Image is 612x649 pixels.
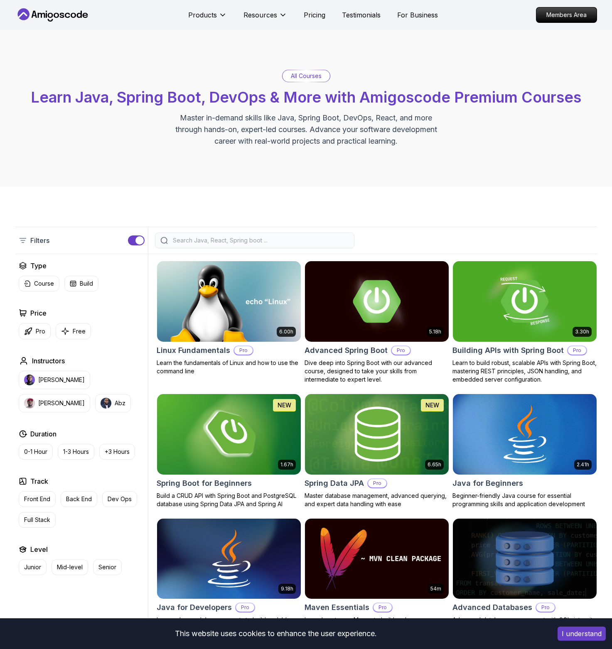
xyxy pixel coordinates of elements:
[19,323,51,339] button: Pro
[304,10,325,20] a: Pricing
[24,495,50,503] p: Front End
[558,627,606,641] button: Accept cookies
[31,88,581,106] span: Learn Java, Spring Boot, DevOps & More with Amigoscode Premium Courses
[98,563,116,571] p: Senior
[99,444,135,460] button: +3 Hours
[66,495,92,503] p: Back End
[281,585,293,592] p: 9.18h
[157,394,301,475] img: Spring Boot for Beginners card
[19,512,56,528] button: Full Stack
[30,308,47,318] h2: Price
[278,401,291,409] p: NEW
[157,478,252,489] h2: Spring Boot for Beginners
[24,516,50,524] p: Full Stack
[24,398,35,409] img: instructor img
[536,603,555,612] p: Pro
[56,323,91,339] button: Free
[453,519,597,599] img: Advanced Databases card
[279,328,293,335] p: 6.00h
[425,401,439,409] p: NEW
[157,519,301,599] img: Java for Developers card
[577,461,589,468] p: 2.41h
[305,602,369,613] h2: Maven Essentials
[243,10,287,27] button: Resources
[397,10,438,20] p: For Business
[93,559,122,575] button: Senior
[536,7,597,23] a: Members Area
[58,444,94,460] button: 1-3 Hours
[305,261,449,342] img: Advanced Spring Boot card
[305,261,449,384] a: Advanced Spring Boot card5.18hAdvanced Spring BootProDive deep into Spring Boot with our advanced...
[452,518,597,633] a: Advanced Databases cardAdvanced DatabasesProAdvanced database management with SQL, integrity, and...
[430,585,441,592] p: 54m
[63,448,89,456] p: 1-3 Hours
[157,261,301,375] a: Linux Fundamentals card6.00hLinux FundamentalsProLearn the fundamentals of Linux and how to use t...
[157,359,301,375] p: Learn the fundamentals of Linux and how to use the command line
[188,10,227,27] button: Products
[452,616,597,632] p: Advanced database management with SQL, integrity, and practical applications
[19,276,59,291] button: Course
[171,236,349,245] input: Search Java, React, Spring boot ...
[575,328,589,335] p: 3.30h
[305,616,449,632] p: Learn how to use Maven to build and manage your Java projects
[280,461,293,468] p: 1.67h
[19,444,53,460] button: 0-1 Hour
[234,346,253,355] p: Pro
[236,603,254,612] p: Pro
[95,394,131,412] button: instructor imgAbz
[30,429,57,439] h2: Duration
[305,492,449,508] p: Master database management, advanced querying, and expert data handling with ease
[30,261,47,271] h2: Type
[305,345,388,356] h2: Advanced Spring Boot
[157,394,301,508] a: Spring Boot for Beginners card1.67hNEWSpring Boot for BeginnersBuild a CRUD API with Spring Boot ...
[305,518,449,633] a: Maven Essentials card54mMaven EssentialsProLearn how to use Maven to build and manage your Java p...
[19,371,90,389] button: instructor img[PERSON_NAME]
[101,398,111,409] img: instructor img
[429,328,441,335] p: 5.18h
[73,327,86,336] p: Free
[57,563,83,571] p: Mid-level
[157,602,232,613] h2: Java for Developers
[157,518,301,633] a: Java for Developers card9.18hJava for DevelopersProLearn advanced Java concepts to build scalable...
[157,616,301,632] p: Learn advanced Java concepts to build scalable and maintainable applications.
[305,519,449,599] img: Maven Essentials card
[452,359,597,384] p: Learn to build robust, scalable APIs with Spring Boot, mastering REST principles, JSON handling, ...
[30,235,49,245] p: Filters
[536,7,597,22] p: Members Area
[61,491,97,507] button: Back End
[24,448,47,456] p: 0-1 Hour
[453,394,597,475] img: Java for Beginners card
[24,375,35,385] img: instructor img
[305,394,449,475] img: Spring Data JPA card
[34,279,54,288] p: Course
[305,394,449,508] a: Spring Data JPA card6.65hNEWSpring Data JPAProMaster database management, advanced querying, and ...
[157,492,301,508] p: Build a CRUD API with Spring Boot and PostgreSQL database using Spring Data JPA and Spring AI
[167,112,446,147] p: Master in-demand skills like Java, Spring Boot, DevOps, React, and more through hands-on, expert-...
[64,276,98,291] button: Build
[568,346,586,355] p: Pro
[19,559,47,575] button: Junior
[452,261,597,384] a: Building APIs with Spring Boot card3.30hBuilding APIs with Spring BootProLearn to build robust, s...
[428,461,441,468] p: 6.65h
[36,327,45,336] p: Pro
[157,345,230,356] h2: Linux Fundamentals
[19,491,56,507] button: Front End
[368,479,386,487] p: Pro
[115,399,125,407] p: Abz
[19,394,90,412] button: instructor img[PERSON_NAME]
[452,394,597,508] a: Java for Beginners card2.41hJava for BeginnersBeginner-friendly Java course for essential program...
[30,476,48,486] h2: Track
[291,72,322,80] p: All Courses
[188,10,217,20] p: Products
[452,345,564,356] h2: Building APIs with Spring Boot
[374,603,392,612] p: Pro
[38,399,85,407] p: [PERSON_NAME]
[342,10,381,20] a: Testimonials
[305,478,364,489] h2: Spring Data JPA
[305,359,449,384] p: Dive deep into Spring Boot with our advanced course, designed to take your skills from intermedia...
[80,279,93,288] p: Build
[105,448,130,456] p: +3 Hours
[243,10,277,20] p: Resources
